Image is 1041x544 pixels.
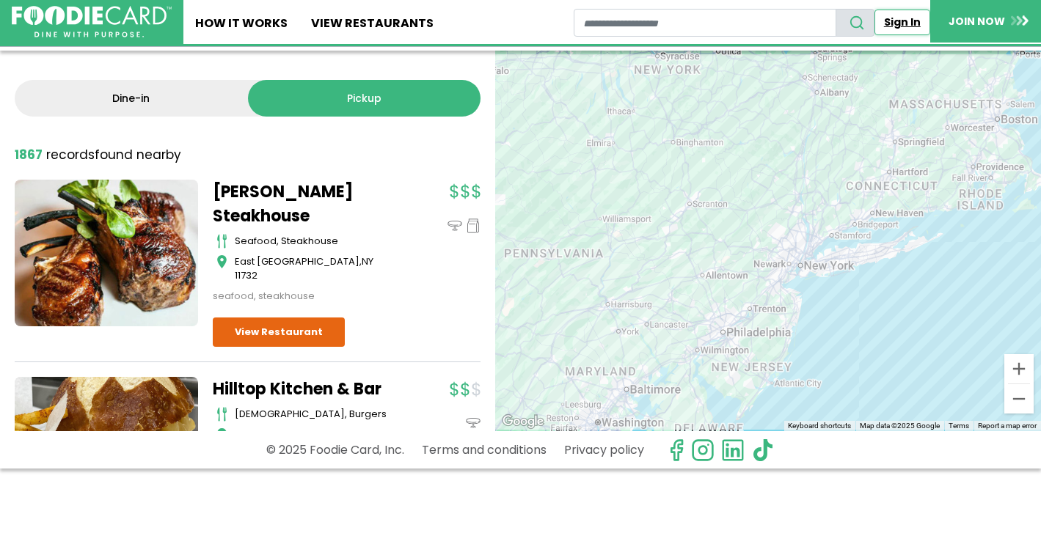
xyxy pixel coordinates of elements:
div: , [235,254,396,283]
a: Open this area in Google Maps (opens a new window) [499,412,547,431]
img: pickup_icon.svg [466,218,481,233]
div: , [235,427,396,442]
button: search [836,9,874,37]
img: cutlery_icon.svg [216,407,227,422]
a: Dine-in [15,80,248,117]
input: restaurant search [574,9,836,37]
img: map_icon.svg [216,254,227,269]
div: seafood, steakhouse [235,234,396,249]
span: NY [362,254,373,268]
img: tiktok.svg [751,438,775,462]
a: Terms and conditions [422,437,547,463]
span: records [46,146,95,163]
a: Report a map error [978,422,1037,430]
img: FoodieCard; Eat, Drink, Save, Donate [12,6,172,38]
a: Privacy policy [564,437,644,463]
span: Map data ©2025 Google [860,422,940,430]
div: [DEMOGRAPHIC_DATA], burgers [235,407,396,422]
span: 11791 [288,427,308,441]
img: map_icon.svg [216,427,227,442]
img: dinein_icon.svg [448,218,462,233]
strong: 1867 [15,146,43,163]
a: Hilltop Kitchen & Bar [213,377,396,401]
img: Google [499,412,547,431]
button: Keyboard shortcuts [788,421,851,431]
button: Zoom in [1004,354,1034,383]
a: [PERSON_NAME] Steakhouse [213,180,396,228]
a: Terms [949,422,969,430]
button: Zoom out [1004,384,1034,413]
div: seafood, steakhouse [213,289,396,304]
img: dinein_icon.svg [466,416,481,430]
img: linkedin.svg [721,438,745,462]
a: View Restaurant [213,317,345,347]
span: NY [274,427,286,441]
svg: check us out on facebook [665,438,688,462]
p: © 2025 Foodie Card, Inc. [266,437,404,463]
a: Pickup [248,80,481,117]
span: Syosset [235,427,272,441]
span: 11732 [235,268,257,282]
img: cutlery_icon.svg [216,234,227,249]
div: found nearby [15,146,181,165]
span: East [GEOGRAPHIC_DATA] [235,254,359,268]
a: Sign In [874,10,930,35]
